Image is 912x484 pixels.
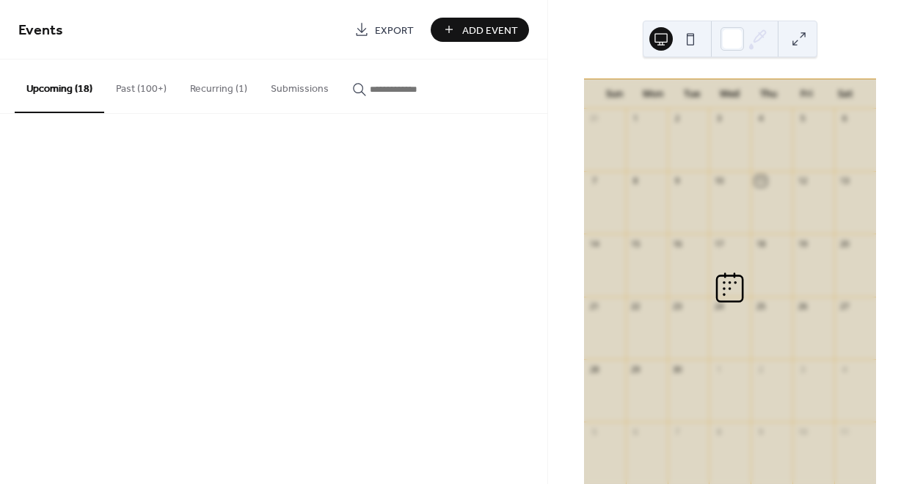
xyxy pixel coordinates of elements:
[797,426,808,437] div: 10
[672,301,683,312] div: 23
[588,426,599,437] div: 5
[755,301,766,312] div: 25
[755,176,766,187] div: 11
[588,301,599,312] div: 21
[588,113,599,124] div: 31
[630,176,641,187] div: 8
[672,79,710,109] div: Tue
[713,364,724,375] div: 1
[755,113,766,124] div: 4
[713,238,724,249] div: 17
[839,426,850,437] div: 11
[343,18,425,42] a: Export
[588,364,599,375] div: 28
[826,79,864,109] div: Sat
[259,59,340,112] button: Submissions
[797,113,808,124] div: 5
[755,238,766,249] div: 18
[755,364,766,375] div: 2
[588,176,599,187] div: 7
[713,426,724,437] div: 8
[839,238,850,249] div: 20
[839,364,850,375] div: 4
[839,176,850,187] div: 13
[711,79,749,109] div: Wed
[787,79,825,109] div: Fri
[839,301,850,312] div: 27
[178,59,259,112] button: Recurring (1)
[755,426,766,437] div: 9
[462,23,518,38] span: Add Event
[375,23,414,38] span: Export
[104,59,178,112] button: Past (100+)
[630,426,641,437] div: 6
[713,113,724,124] div: 3
[672,113,683,124] div: 2
[630,238,641,249] div: 15
[431,18,529,42] button: Add Event
[630,301,641,312] div: 22
[672,176,683,187] div: 9
[630,364,641,375] div: 29
[797,364,808,375] div: 3
[839,113,850,124] div: 6
[18,16,63,45] span: Events
[797,238,808,249] div: 19
[797,301,808,312] div: 26
[672,364,683,375] div: 30
[672,238,683,249] div: 16
[596,79,634,109] div: Sun
[749,79,787,109] div: Thu
[672,426,683,437] div: 7
[713,301,724,312] div: 24
[588,238,599,249] div: 14
[630,113,641,124] div: 1
[713,176,724,187] div: 10
[634,79,672,109] div: Mon
[797,176,808,187] div: 12
[15,59,104,113] button: Upcoming (18)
